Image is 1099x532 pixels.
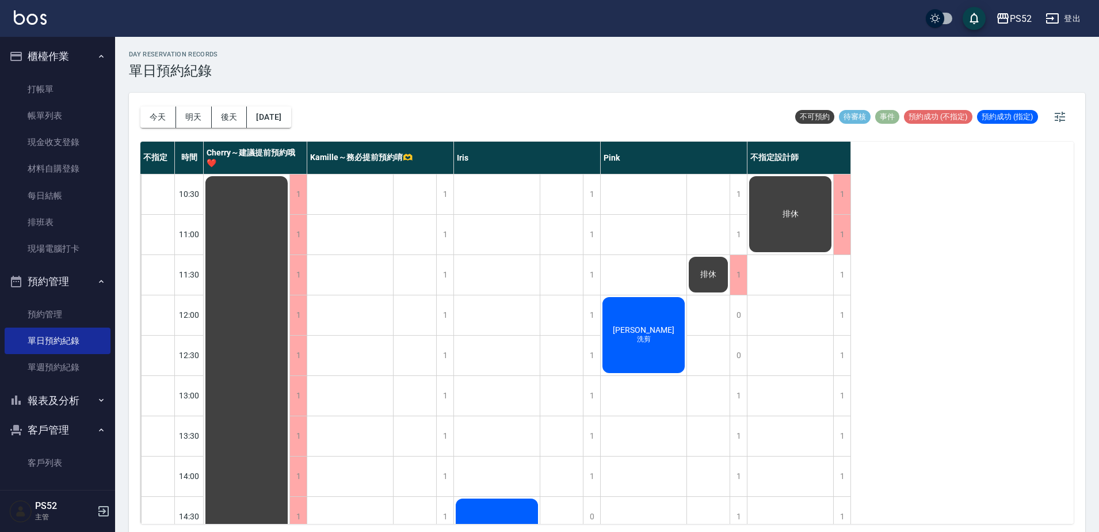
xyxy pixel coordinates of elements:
div: Kamille～務必提前預約唷🫶 [307,142,454,174]
a: 帳單列表 [5,102,110,129]
div: 1 [436,336,453,375]
div: 1 [583,215,600,254]
h3: 單日預約紀錄 [129,63,218,79]
div: 1 [289,336,307,375]
div: 1 [289,295,307,335]
button: [DATE] [247,107,291,128]
div: Cherry～建議提前預約哦❤️ [204,142,307,174]
button: 後天 [212,107,247,128]
button: 明天 [176,107,212,128]
div: 1 [833,295,850,335]
span: 排休 [698,269,719,280]
div: PS52 [1010,12,1032,26]
a: 預約管理 [5,301,110,328]
div: 1 [289,255,307,295]
div: 1 [436,215,453,254]
span: 事件 [875,112,899,122]
p: 主管 [35,512,94,522]
div: 1 [730,215,747,254]
div: 1 [436,295,453,335]
div: 1 [730,416,747,456]
div: 不指定 [140,142,175,174]
button: 櫃檯作業 [5,41,110,71]
div: 1 [833,255,850,295]
a: 現金收支登錄 [5,129,110,155]
div: 14:00 [175,456,204,496]
div: 1 [583,336,600,375]
button: 今天 [140,107,176,128]
div: 1 [436,457,453,496]
div: 1 [833,174,850,214]
div: 12:30 [175,335,204,375]
div: 1 [583,174,600,214]
div: 1 [436,255,453,295]
button: 客戶管理 [5,415,110,445]
a: 排班表 [5,209,110,235]
img: Person [9,500,32,523]
span: 洗剪 [635,335,653,344]
span: 待審核 [839,112,871,122]
a: 單日預約紀錄 [5,328,110,354]
div: 1 [730,376,747,416]
span: 預約成功 (指定) [977,112,1038,122]
span: 排休 [780,209,801,219]
div: 1 [583,457,600,496]
div: 1 [730,255,747,295]
div: 1 [583,376,600,416]
h2: day Reservation records [129,51,218,58]
div: 13:30 [175,416,204,456]
div: 11:00 [175,214,204,254]
a: 現場電腦打卡 [5,235,110,262]
div: 1 [289,457,307,496]
a: 客戶列表 [5,450,110,476]
div: 10:30 [175,174,204,214]
span: 不可預約 [795,112,834,122]
div: 11:30 [175,254,204,295]
a: 每日結帳 [5,183,110,209]
div: 1 [833,416,850,456]
div: 1 [436,376,453,416]
a: 打帳單 [5,76,110,102]
div: 1 [289,215,307,254]
div: 1 [833,336,850,375]
button: 報表及分析 [5,386,110,416]
div: 1 [833,376,850,416]
div: 1 [436,416,453,456]
div: 1 [730,457,747,496]
div: 1 [583,416,600,456]
a: 單週預約紀錄 [5,354,110,381]
div: 0 [730,336,747,375]
div: 1 [833,215,850,254]
div: Iris [454,142,601,174]
div: 1 [833,457,850,496]
button: PS52 [991,7,1036,31]
button: save [963,7,986,30]
div: 12:00 [175,295,204,335]
div: Pink [601,142,747,174]
a: 材料自購登錄 [5,155,110,182]
div: 1 [583,295,600,335]
img: Logo [14,10,47,25]
div: 1 [289,174,307,214]
span: 預約成功 (不指定) [904,112,972,122]
button: 登出 [1041,8,1085,29]
span: [PERSON_NAME] [610,325,677,335]
div: 1 [289,376,307,416]
div: 時間 [175,142,204,174]
div: 1 [289,416,307,456]
div: 1 [583,255,600,295]
div: 1 [436,174,453,214]
div: 13:00 [175,375,204,416]
div: 1 [730,174,747,214]
div: 不指定設計師 [747,142,851,174]
button: 行銷工具 [5,481,110,511]
h5: PS52 [35,500,94,512]
button: 預約管理 [5,267,110,297]
div: 0 [730,295,747,335]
